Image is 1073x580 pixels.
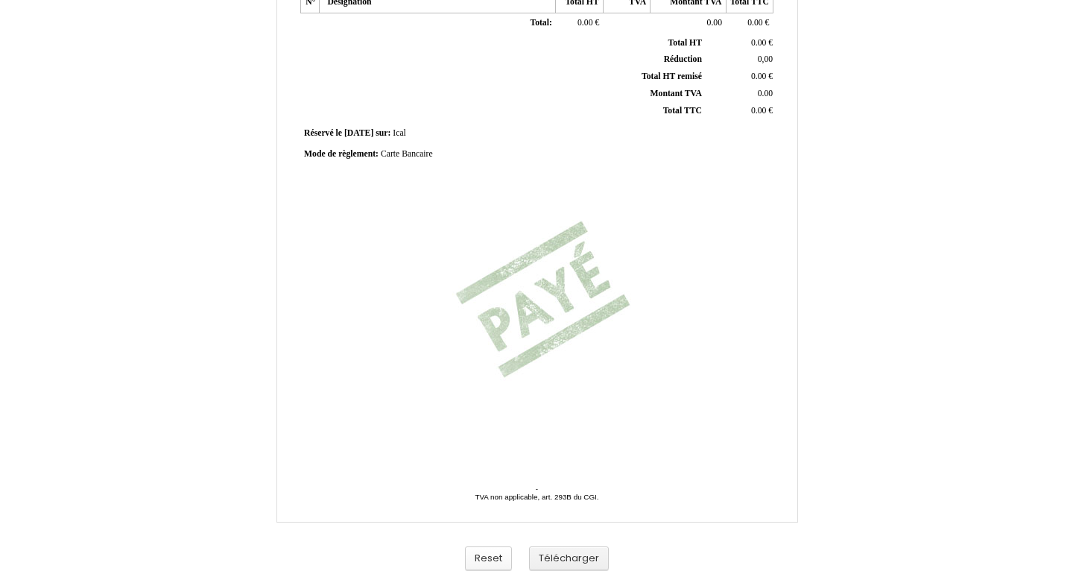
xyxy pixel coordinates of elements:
span: sur: [376,128,390,138]
span: Total HT remisé [642,72,702,81]
span: Réservé le [304,128,342,138]
span: Total HT [668,38,702,48]
td: € [556,13,603,34]
span: Carte Bancaire [381,149,433,159]
span: Total TTC [663,106,702,116]
span: Montant TVA [651,89,702,98]
span: 0.00 [751,72,766,81]
span: 0.00 [751,106,766,116]
span: 0,00 [758,54,773,64]
span: - [536,485,538,493]
span: Réduction [664,54,702,64]
button: Télécharger [529,546,609,571]
span: 0.00 [747,18,762,28]
td: € [705,69,776,86]
span: Ical [393,128,406,138]
span: Mode de règlement: [304,149,379,159]
span: 0.00 [751,38,766,48]
span: 0.00 [758,89,773,98]
span: 0.00 [577,18,592,28]
td: € [705,35,776,51]
td: € [705,102,776,119]
span: Total: [530,18,551,28]
button: Reset [465,546,512,571]
span: 0.00 [707,18,722,28]
td: € [726,13,773,34]
span: [DATE] [344,128,373,138]
span: TVA non applicable, art. 293B du CGI. [475,493,598,501]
